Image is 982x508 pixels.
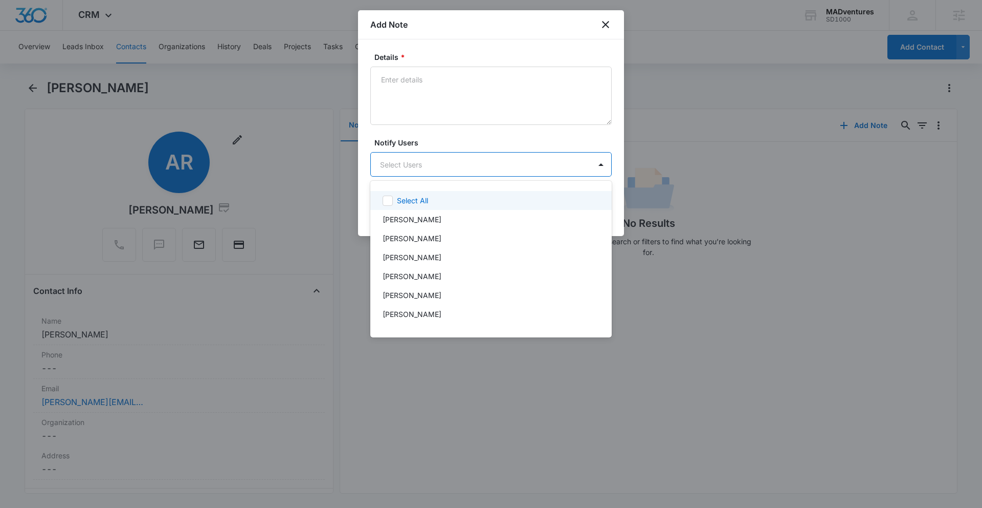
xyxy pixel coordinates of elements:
[383,290,441,301] p: [PERSON_NAME]
[383,328,441,338] p: [PERSON_NAME]
[383,252,441,263] p: [PERSON_NAME]
[397,195,428,206] p: Select All
[383,309,441,320] p: [PERSON_NAME]
[383,214,441,225] p: [PERSON_NAME]
[383,233,441,244] p: [PERSON_NAME]
[383,271,441,282] p: [PERSON_NAME]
